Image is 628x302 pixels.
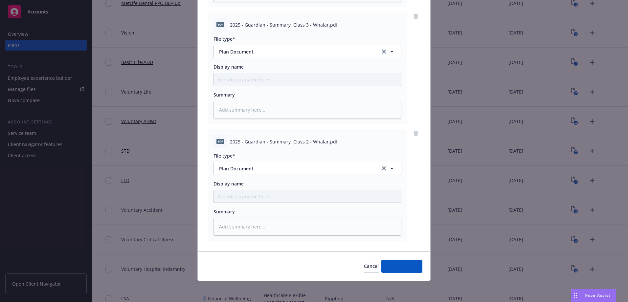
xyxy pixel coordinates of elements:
[380,48,388,55] a: clear selection
[571,289,616,302] button: Nova Assist
[213,162,401,175] button: Plan Documentclear selection
[412,12,420,20] a: remove
[392,263,412,269] span: Add files
[412,129,420,137] a: remove
[213,64,244,70] span: Display name
[230,138,338,145] span: 2025 - Guardian - Summary, Class 2 - Whalar.pdf
[214,73,401,86] input: Add display name here...
[380,164,388,172] a: clear selection
[381,260,422,273] button: Add files
[216,139,224,144] span: pdf
[213,45,401,58] button: Plan Documentclear selection
[230,21,338,28] span: 2025 - Guardian - Summary, Class 3 - Whalar.pdf
[219,165,371,172] span: Plan Document
[585,292,611,298] span: Nova Assist
[213,181,244,187] span: Display name
[213,208,235,215] span: Summary
[213,36,235,42] span: File type*
[213,92,235,98] span: Summary
[214,190,401,203] input: Add display name here...
[364,263,379,269] span: Cancel
[216,22,224,27] span: pdf
[364,260,379,273] button: Cancel
[213,153,235,159] span: File type*
[219,48,371,55] span: Plan Document
[571,289,579,302] div: Drag to move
